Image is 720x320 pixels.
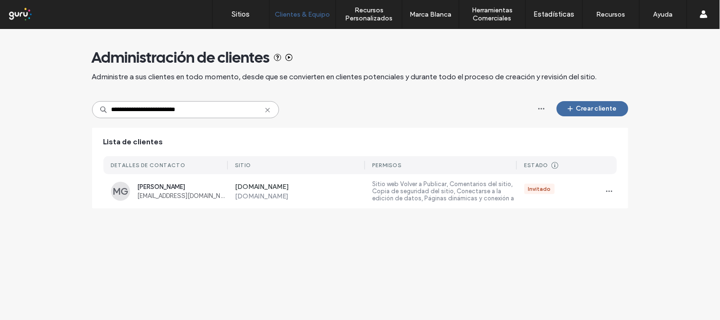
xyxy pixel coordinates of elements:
span: [PERSON_NAME] [138,183,228,190]
div: Estado [524,162,549,169]
button: Crear cliente [557,101,628,116]
span: [EMAIL_ADDRESS][DOMAIN_NAME] [138,192,228,199]
label: Recursos Personalizados [336,6,402,22]
div: DETALLES DE CONTACTO [111,162,186,169]
label: Clientes & Equipo [275,10,330,19]
label: [DOMAIN_NAME] [235,192,365,200]
div: Permisos [373,162,402,169]
label: Recursos [597,10,626,19]
div: Invitado [528,185,551,193]
span: Administre a sus clientes en todo momento, desde que se convierten en clientes potenciales y dura... [92,72,597,82]
label: Sitio web Volver a Publicar, Comentarios del sitio, Copia de seguridad del sitio, Conectarse a la... [373,180,517,202]
a: MG[PERSON_NAME][EMAIL_ADDRESS][DOMAIN_NAME][DOMAIN_NAME][DOMAIN_NAME]Sitio web Volver a Publicar,... [103,174,617,208]
span: Lista de clientes [103,137,163,147]
label: Sitios [232,10,250,19]
label: Ayuda [654,10,673,19]
label: Estadísticas [534,10,575,19]
span: Administración de clientes [92,48,270,67]
label: Marca Blanca [410,10,452,19]
div: Sitio [235,162,252,169]
label: [DOMAIN_NAME] [235,183,365,192]
span: Ayuda [20,7,47,15]
div: MG [111,182,130,201]
label: Herramientas Comerciales [459,6,525,22]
